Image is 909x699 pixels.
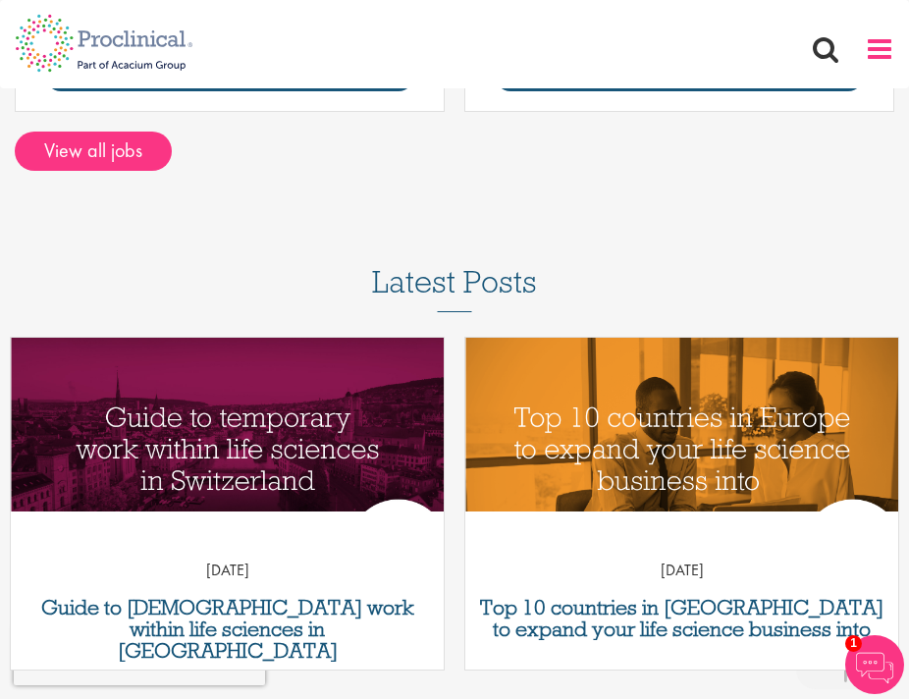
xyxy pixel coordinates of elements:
[845,635,862,652] span: 1
[465,338,898,563] img: Top 10 countries in Europe for life science companies
[475,597,888,640] a: Top 10 countries in [GEOGRAPHIC_DATA] to expand your life science business into
[465,560,898,582] p: [DATE]
[845,635,904,694] img: Chatbot
[11,560,444,582] p: [DATE]
[21,597,434,662] a: Guide to [DEMOGRAPHIC_DATA] work within life sciences in [GEOGRAPHIC_DATA]
[465,338,898,511] a: Link to a post
[372,265,537,312] h3: Latest Posts
[11,338,444,511] a: Link to a post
